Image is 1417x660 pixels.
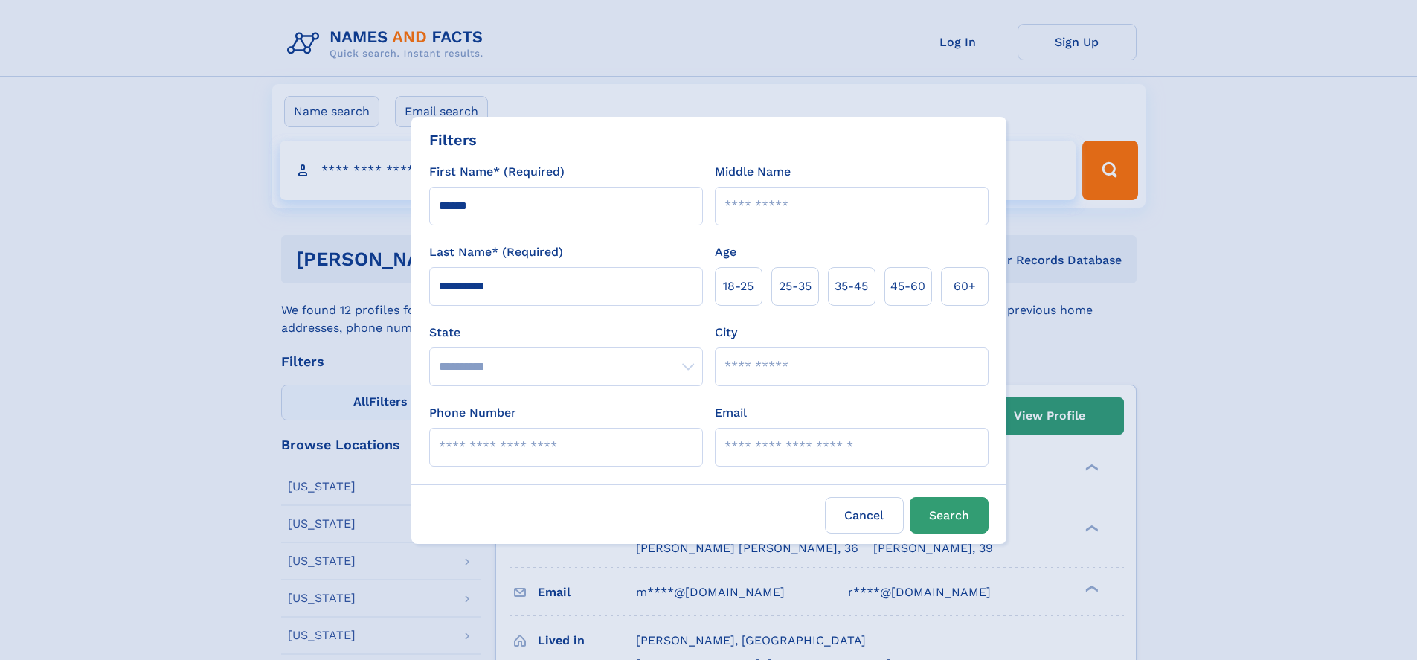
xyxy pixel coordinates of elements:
[429,163,565,181] label: First Name* (Required)
[825,497,904,534] label: Cancel
[429,129,477,151] div: Filters
[835,278,868,295] span: 35‑45
[910,497,989,534] button: Search
[429,404,516,422] label: Phone Number
[779,278,812,295] span: 25‑35
[890,278,925,295] span: 45‑60
[954,278,976,295] span: 60+
[715,324,737,342] label: City
[723,278,754,295] span: 18‑25
[715,163,791,181] label: Middle Name
[715,243,736,261] label: Age
[715,404,747,422] label: Email
[429,243,563,261] label: Last Name* (Required)
[429,324,703,342] label: State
